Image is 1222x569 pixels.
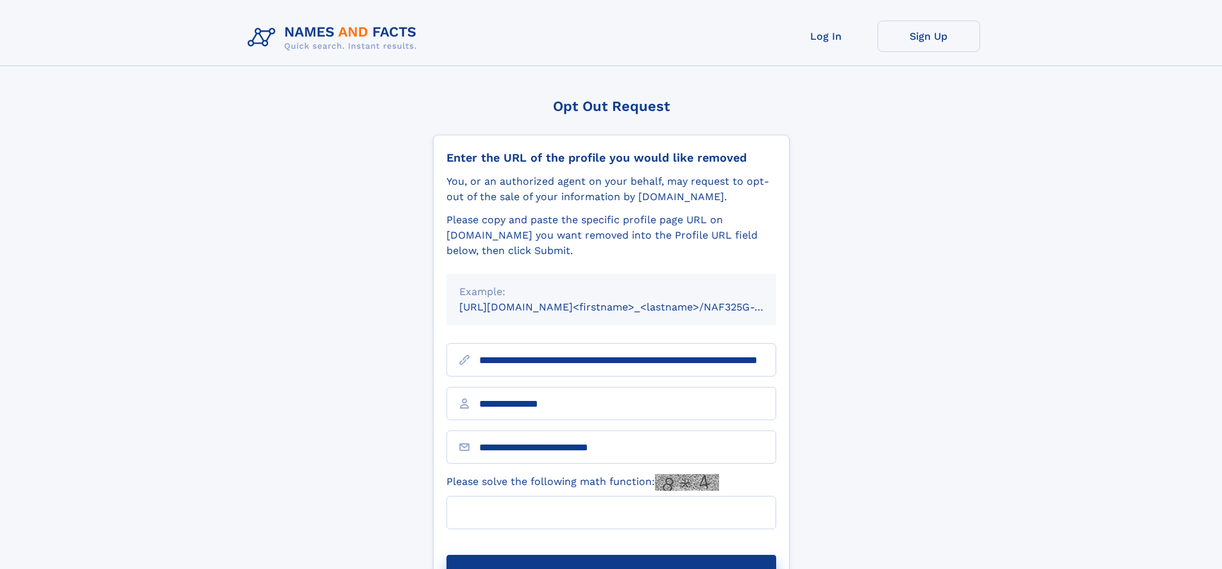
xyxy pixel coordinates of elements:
a: Sign Up [878,21,980,52]
div: Example: [459,284,763,300]
div: Please copy and paste the specific profile page URL on [DOMAIN_NAME] you want removed into the Pr... [446,212,776,259]
a: Log In [775,21,878,52]
label: Please solve the following math function: [446,474,719,491]
div: You, or an authorized agent on your behalf, may request to opt-out of the sale of your informatio... [446,174,776,205]
small: [URL][DOMAIN_NAME]<firstname>_<lastname>/NAF325G-xxxxxxxx [459,301,801,313]
div: Opt Out Request [433,98,790,114]
img: Logo Names and Facts [242,21,427,55]
div: Enter the URL of the profile you would like removed [446,151,776,165]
